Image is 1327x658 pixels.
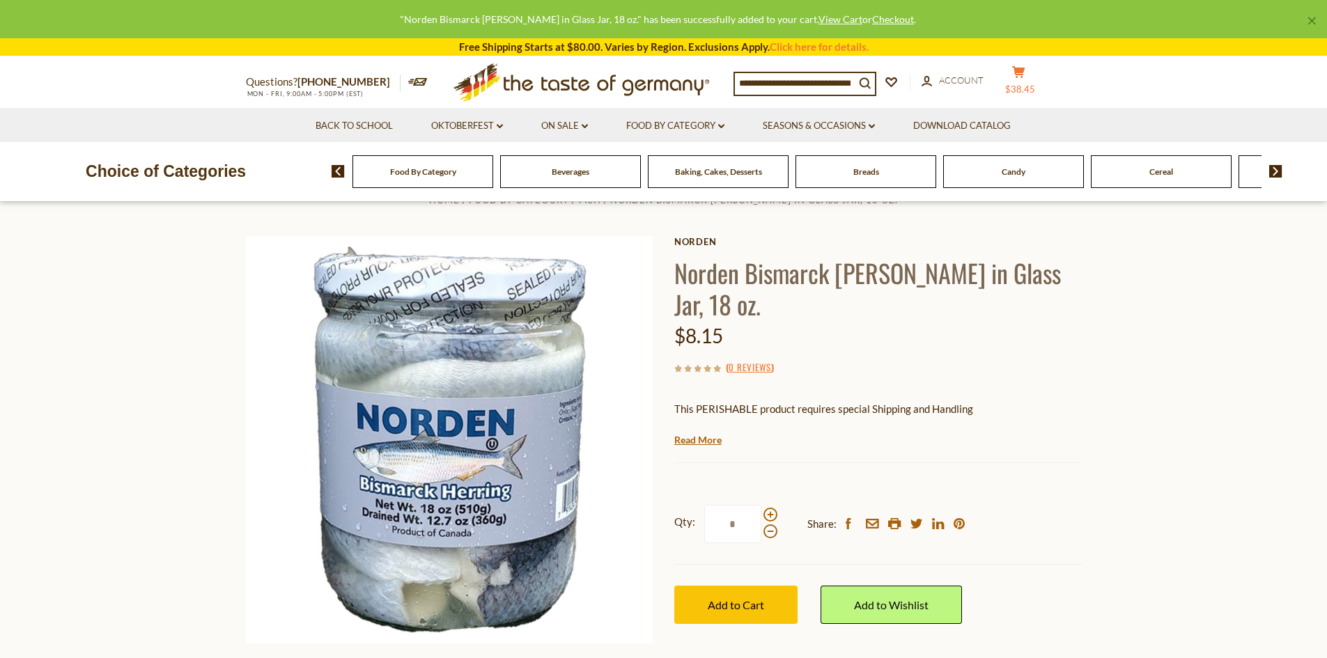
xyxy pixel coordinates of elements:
[11,11,1305,27] div: "Norden Bismarck [PERSON_NAME] in Glass Jar, 18 oz." has been successfully added to your cart. or .
[1149,166,1173,177] a: Cereal
[316,118,393,134] a: Back to School
[674,586,798,624] button: Add to Cart
[872,13,914,25] a: Checkout
[853,166,879,177] a: Breads
[552,166,589,177] a: Beverages
[770,40,869,53] a: Click here for details.
[246,73,401,91] p: Questions?
[818,13,862,25] a: View Cart
[626,118,724,134] a: Food By Category
[674,257,1082,320] h1: Norden Bismarck [PERSON_NAME] in Glass Jar, 18 oz.
[807,515,837,533] span: Share:
[297,75,390,88] a: [PHONE_NUMBER]
[821,586,962,624] a: Add to Wishlist
[1005,84,1035,95] span: $38.45
[674,324,723,347] span: $8.15
[431,118,503,134] a: Oktoberfest
[1269,165,1282,178] img: next arrow
[998,65,1040,100] button: $38.45
[913,118,1011,134] a: Download Catalog
[674,236,1082,247] a: Norden
[763,118,875,134] a: Seasons & Occasions
[674,433,722,447] a: Read More
[729,360,771,375] a: 0 Reviews
[688,428,1082,446] li: We will ship this product in heat-protective packaging and ice.
[1307,17,1316,25] a: ×
[541,118,588,134] a: On Sale
[674,400,1082,418] p: This PERISHABLE product requires special Shipping and Handling
[1002,166,1025,177] a: Candy
[675,166,762,177] a: Baking, Cakes, Desserts
[939,75,984,86] span: Account
[332,165,345,178] img: previous arrow
[246,90,364,97] span: MON - FRI, 9:00AM - 5:00PM (EST)
[922,73,984,88] a: Account
[390,166,456,177] a: Food By Category
[704,505,761,543] input: Qty:
[246,236,653,643] img: Norden Bismarck Herring in Jar
[726,360,774,374] span: ( )
[708,598,764,611] span: Add to Cart
[674,513,695,531] strong: Qty:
